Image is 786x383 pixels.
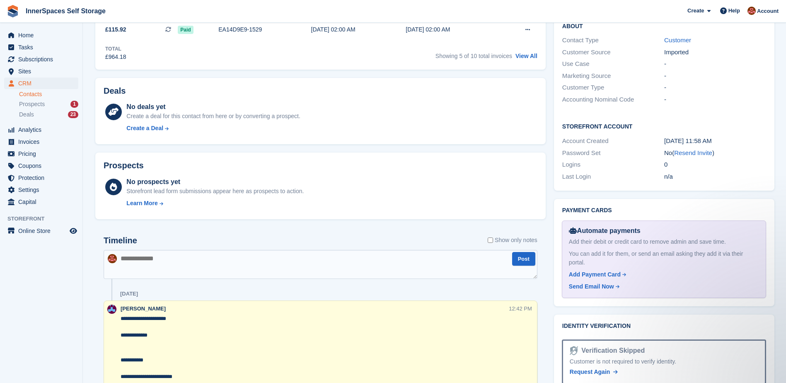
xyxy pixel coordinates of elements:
[562,59,664,69] div: Use Case
[569,270,621,279] div: Add Payment Card
[126,124,300,133] a: Create a Deal
[664,160,766,170] div: 0
[664,148,766,158] div: No
[104,236,137,245] h2: Timeline
[569,238,759,246] div: Add their debit or credit card to remove admin and save time.
[18,148,68,160] span: Pricing
[562,160,664,170] div: Logins
[757,7,779,15] span: Account
[18,160,68,172] span: Coupons
[406,25,501,34] div: [DATE] 02:00 AM
[570,368,610,375] span: Request Again
[570,346,578,355] img: Identity Verification Ready
[18,196,68,208] span: Capital
[126,187,304,196] div: Storefront lead form submissions appear here as prospects to action.
[664,172,766,182] div: n/a
[18,184,68,196] span: Settings
[569,250,759,267] div: You can add it for them, or send an email asking they add it via their portal.
[105,45,126,53] div: Total
[569,226,759,236] div: Automate payments
[570,357,758,366] div: Customer is not required to verify identity.
[687,7,704,15] span: Create
[664,36,691,44] a: Customer
[18,124,68,136] span: Analytics
[126,102,300,112] div: No deals yet
[126,177,304,187] div: No prospects yet
[104,86,126,96] h2: Deals
[4,136,78,148] a: menu
[562,83,664,92] div: Customer Type
[7,215,82,223] span: Storefront
[562,148,664,158] div: Password Set
[105,25,126,34] span: £115.92
[108,254,117,263] img: Abby Tilley
[19,110,78,119] a: Deals 23
[562,136,664,146] div: Account Created
[578,346,645,356] div: Verification Skipped
[18,29,68,41] span: Home
[4,41,78,53] a: menu
[19,111,34,119] span: Deals
[562,71,664,81] div: Marketing Source
[562,48,664,57] div: Customer Source
[126,199,157,208] div: Learn More
[22,4,109,18] a: InnerSpaces Self Storage
[121,305,166,312] span: [PERSON_NAME]
[178,26,193,34] span: Paid
[107,305,116,314] img: Paul Allo
[4,65,78,77] a: menu
[18,225,68,237] span: Online Store
[18,136,68,148] span: Invoices
[19,100,78,109] a: Prospects 1
[562,323,766,330] h2: Identity verification
[4,53,78,65] a: menu
[311,25,406,34] div: [DATE] 02:00 AM
[515,53,537,59] a: View All
[18,172,68,184] span: Protection
[19,90,78,98] a: Contacts
[509,305,532,313] div: 12:42 PM
[672,149,714,156] span: ( )
[4,124,78,136] a: menu
[19,100,45,108] span: Prospects
[18,53,68,65] span: Subscriptions
[664,59,766,69] div: -
[4,184,78,196] a: menu
[4,225,78,237] a: menu
[562,122,766,130] h2: Storefront Account
[7,5,19,17] img: stora-icon-8386f47178a22dfd0bd8f6a31ec36ba5ce8667c1dd55bd0f319d3a0aa187defe.svg
[126,112,300,121] div: Create a deal for this contact from here or by converting a prospect.
[70,101,78,108] div: 1
[562,95,664,104] div: Accounting Nominal Code
[569,270,756,279] a: Add Payment Card
[68,111,78,118] div: 23
[664,136,766,146] div: [DATE] 11:58 AM
[126,124,163,133] div: Create a Deal
[570,368,618,376] a: Request Again
[18,65,68,77] span: Sites
[4,148,78,160] a: menu
[4,29,78,41] a: menu
[68,226,78,236] a: Preview store
[105,53,126,61] div: £964.18
[569,282,614,291] div: Send Email Now
[562,22,766,30] h2: About
[488,236,537,245] label: Show only notes
[218,25,311,34] div: EA14D9E9-1529
[674,149,712,156] a: Resend Invite
[562,207,766,214] h2: Payment cards
[728,7,740,15] span: Help
[435,53,512,59] span: Showing 5 of 10 total invoices
[18,41,68,53] span: Tasks
[562,172,664,182] div: Last Login
[488,236,493,245] input: Show only notes
[562,36,664,45] div: Contact Type
[104,161,144,170] h2: Prospects
[120,291,138,297] div: [DATE]
[664,48,766,57] div: Imported
[4,78,78,89] a: menu
[4,172,78,184] a: menu
[512,252,535,266] button: Post
[664,83,766,92] div: -
[4,196,78,208] a: menu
